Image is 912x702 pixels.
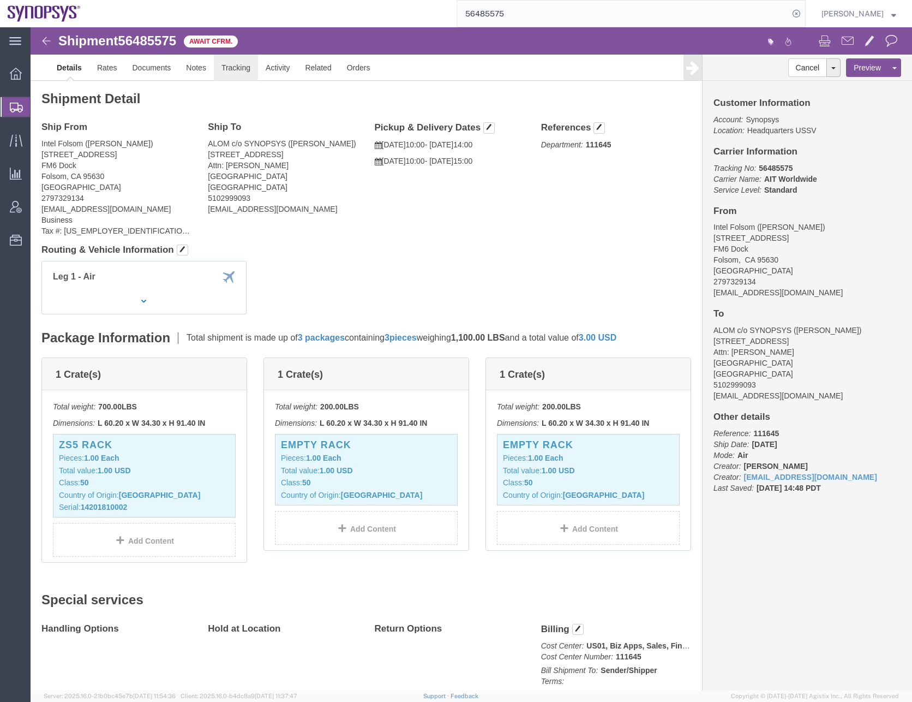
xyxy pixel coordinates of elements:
[457,1,789,27] input: Search for shipment number, reference number
[8,5,81,22] img: logo
[423,693,451,699] a: Support
[44,693,176,699] span: Server: 2025.16.0-21b0bc45e7b
[31,27,912,691] iframe: FS Legacy Container
[821,7,897,20] button: [PERSON_NAME]
[181,693,297,699] span: Client: 2025.16.0-b4dc8a9
[133,693,176,699] span: [DATE] 11:54:36
[821,8,884,20] span: Rafael Chacon
[731,692,899,701] span: Copyright © [DATE]-[DATE] Agistix Inc., All Rights Reserved
[255,693,297,699] span: [DATE] 11:37:47
[451,693,478,699] a: Feedback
